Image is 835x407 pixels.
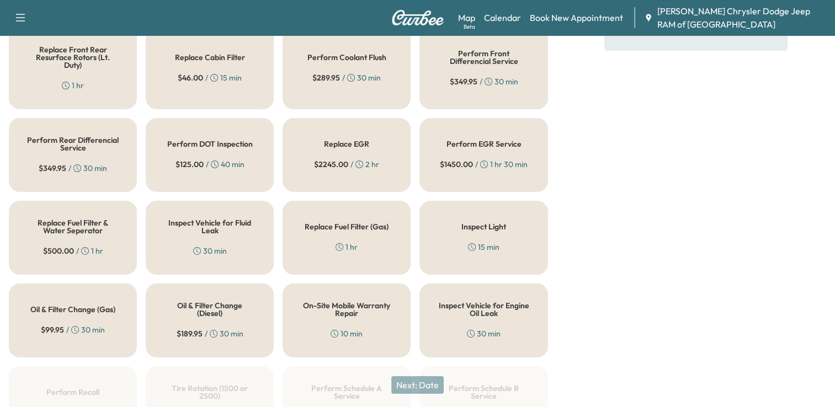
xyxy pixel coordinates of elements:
[440,159,528,170] div: / 1 hr 30 min
[331,328,363,339] div: 10 min
[312,72,340,83] span: $ 289.95
[27,219,119,234] h5: Replace Fuel Filter & Water Seperator
[177,328,243,339] div: / 30 min
[167,140,253,148] h5: Perform DOT Inspection
[530,11,623,24] a: Book New Appointment
[458,11,475,24] a: MapBeta
[30,306,115,313] h5: Oil & Filter Change (Gas)
[39,163,107,174] div: / 30 min
[446,140,522,148] h5: Perform EGR Service
[175,159,244,170] div: / 40 min
[301,302,392,317] h5: On-Site Mobile Warranty Repair
[438,302,529,317] h5: Inspect Vehicle for Engine Oil Leak
[27,46,119,69] h5: Replace Front Rear Resurface Rotors (Lt. Duty)
[314,159,348,170] span: $ 2245.00
[41,324,64,335] span: $ 99.95
[39,163,66,174] span: $ 349.95
[62,80,84,91] div: 1 hr
[193,245,227,256] div: 30 min
[391,10,444,25] img: Curbee Logo
[27,136,119,152] h5: Perform Rear Differencial Service
[314,159,379,170] div: / 2 hr
[307,53,386,61] h5: Perform Coolant Flush
[164,302,256,317] h5: Oil & Filter Change (Diesel)
[175,159,204,170] span: $ 125.00
[464,23,475,31] div: Beta
[175,53,245,61] h5: Replace Cabin Filter
[324,140,369,148] h5: Replace EGR
[43,245,103,256] div: / 1 hr
[43,245,74,256] span: $ 500.00
[177,328,203,339] span: $ 189.95
[305,223,389,231] h5: Replace Fuel Filter (Gas)
[41,324,105,335] div: / 30 min
[336,242,358,253] div: 1 hr
[438,50,529,65] h5: Perform Front Differencial Service
[467,328,501,339] div: 30 min
[450,76,518,87] div: / 30 min
[312,72,381,83] div: / 30 min
[468,242,499,253] div: 15 min
[450,76,477,87] span: $ 349.95
[461,223,506,231] h5: Inspect Light
[178,72,242,83] div: / 15 min
[484,11,521,24] a: Calendar
[440,159,473,170] span: $ 1450.00
[178,72,203,83] span: $ 46.00
[164,219,256,234] h5: Inspect Vehicle for Fluid Leak
[657,4,826,31] span: [PERSON_NAME] Chrysler Dodge Jeep RAM of [GEOGRAPHIC_DATA]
